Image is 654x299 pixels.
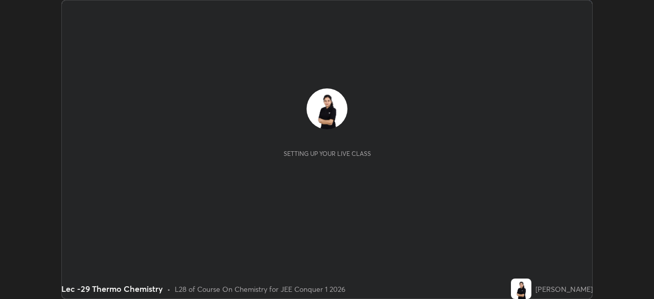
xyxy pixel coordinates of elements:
[167,284,171,294] div: •
[535,284,593,294] div: [PERSON_NAME]
[175,284,345,294] div: L28 of Course On Chemistry for JEE Conquer 1 2026
[511,279,531,299] img: f0abc145afbb4255999074184a468336.jpg
[61,283,163,295] div: Lec -29 Thermo Chemistry
[284,150,371,157] div: Setting up your live class
[307,88,347,129] img: f0abc145afbb4255999074184a468336.jpg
